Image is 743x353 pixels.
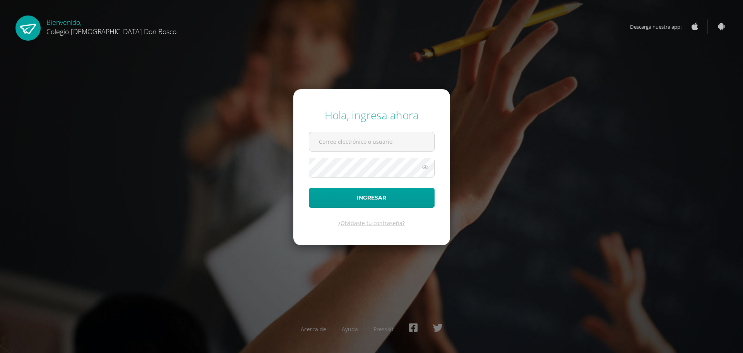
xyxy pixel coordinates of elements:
input: Correo electrónico o usuario [309,132,434,151]
a: Ayuda [342,325,358,333]
div: Hola, ingresa ahora [309,108,435,122]
div: Bienvenido, [46,15,176,36]
a: Acerca de [301,325,326,333]
span: Colegio [DEMOGRAPHIC_DATA] Don Bosco [46,27,176,36]
span: Descarga nuestra app: [630,19,689,34]
a: Presskit [373,325,394,333]
button: Ingresar [309,188,435,208]
a: ¿Olvidaste tu contraseña? [338,219,405,227]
